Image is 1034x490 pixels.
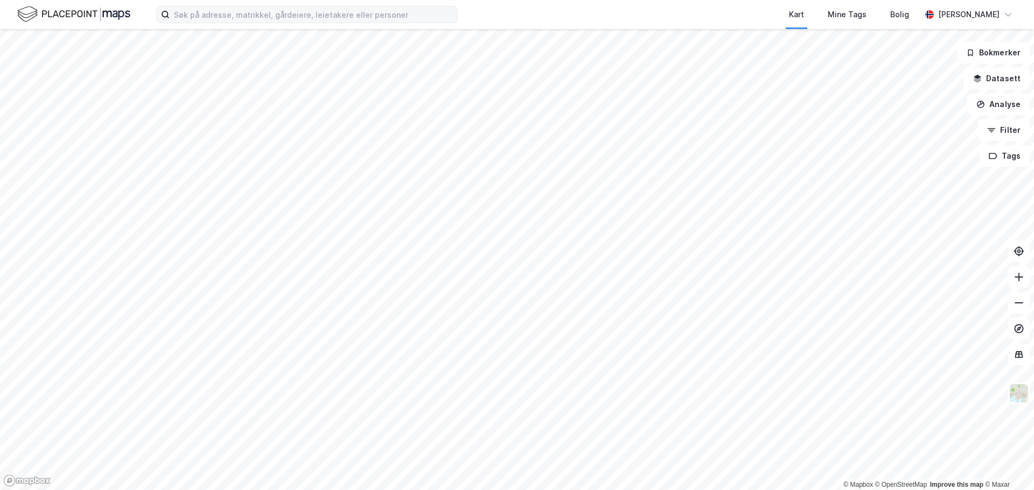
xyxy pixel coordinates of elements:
iframe: Chat Widget [980,438,1034,490]
div: Kart [789,8,804,21]
div: [PERSON_NAME] [938,8,1000,21]
div: Kontrollprogram for chat [980,438,1034,490]
img: logo.f888ab2527a4732fd821a326f86c7f29.svg [17,5,130,24]
input: Søk på adresse, matrikkel, gårdeiere, leietakere eller personer [170,6,457,23]
div: Bolig [890,8,909,21]
div: Mine Tags [828,8,867,21]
